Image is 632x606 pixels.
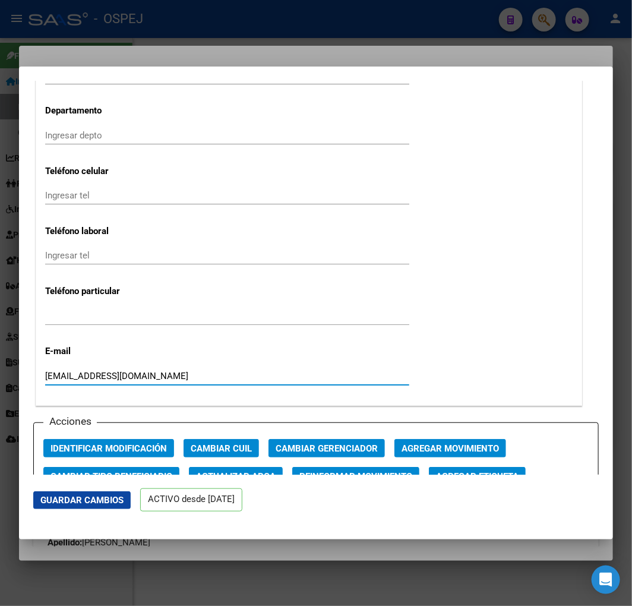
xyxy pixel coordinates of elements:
button: Agregar Movimiento [394,439,506,457]
span: Cambiar Tipo Beneficiario [50,471,172,482]
span: Agregar Movimiento [402,443,499,454]
p: Teléfono celular [45,165,203,178]
div: Open Intercom Messenger [592,566,620,594]
button: Cambiar Gerenciador [268,439,385,457]
button: Actualizar ARCA [189,467,283,485]
p: Teléfono laboral [45,225,203,238]
span: Cambiar CUIL [191,443,252,454]
span: Cambiar Gerenciador [276,443,378,454]
span: Identificar Modificación [50,443,167,454]
button: Cambiar Tipo Beneficiario [43,467,179,485]
span: Actualizar ARCA [196,471,276,482]
span: Guardar Cambios [40,495,124,506]
p: Departamento [45,104,203,118]
button: Agregar Etiqueta [429,467,526,485]
h3: Acciones [43,414,97,429]
button: Reinformar Movimiento [292,467,419,485]
button: Guardar Cambios [33,491,131,509]
p: E-mail [45,345,203,358]
span: Agregar Etiqueta [436,471,519,482]
p: Teléfono particular [45,285,203,298]
button: Cambiar CUIL [184,439,259,457]
p: ACTIVO desde [DATE] [140,488,242,512]
span: Reinformar Movimiento [299,471,412,482]
button: Identificar Modificación [43,439,174,457]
